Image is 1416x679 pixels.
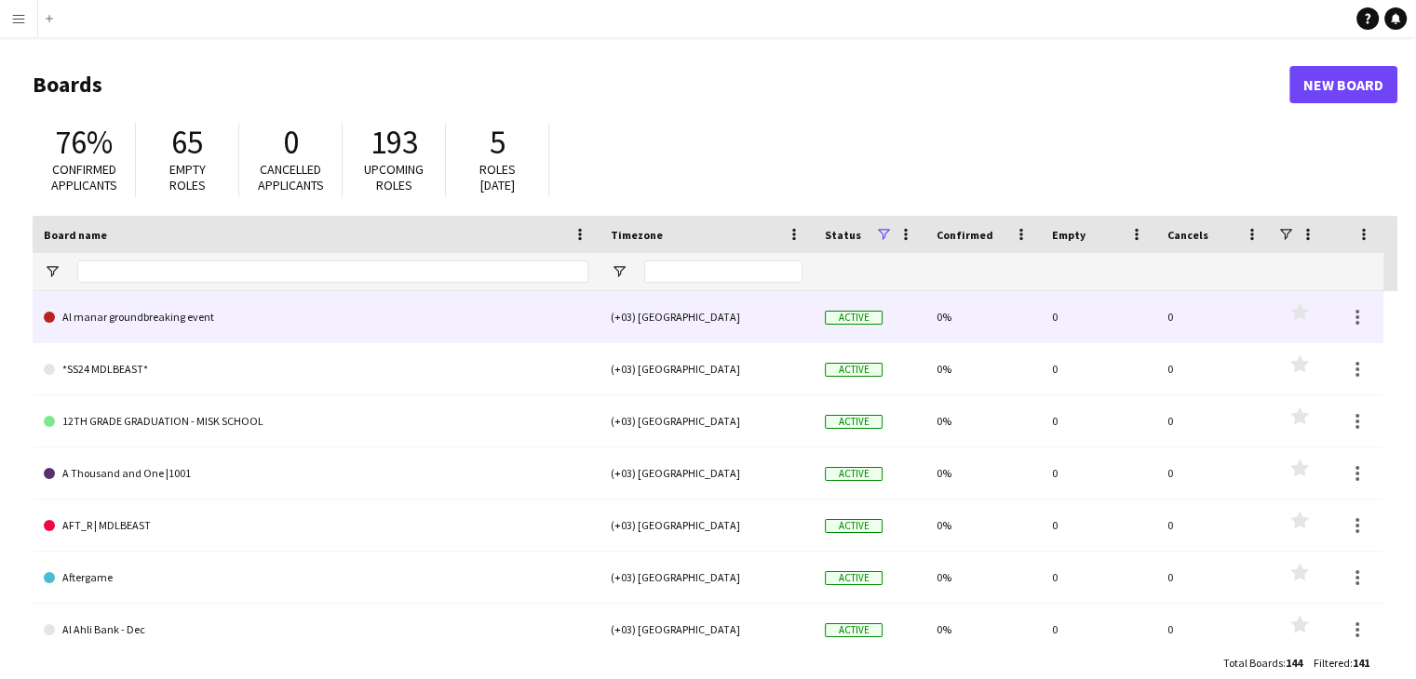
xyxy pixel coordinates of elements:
[44,499,588,552] a: AFT_R | MDLBEAST
[1289,66,1397,103] a: New Board
[1156,343,1272,394] div: 0
[1223,656,1283,670] span: Total Boards
[33,71,1289,99] h1: Boards
[600,499,814,551] div: (+03) [GEOGRAPHIC_DATA]
[1156,552,1272,603] div: 0
[825,311,883,325] span: Active
[600,395,814,446] div: (+03) [GEOGRAPHIC_DATA]
[600,291,814,342] div: (+03) [GEOGRAPHIC_DATA]
[925,291,1041,342] div: 0%
[364,161,424,193] span: Upcoming roles
[55,122,113,163] span: 76%
[600,552,814,603] div: (+03) [GEOGRAPHIC_DATA]
[925,499,1041,551] div: 0%
[825,415,883,429] span: Active
[1041,552,1156,603] div: 0
[44,291,588,343] a: Al manar groundbreaking event
[925,343,1041,394] div: 0%
[825,228,861,242] span: Status
[44,228,107,242] span: Board name
[937,228,993,242] span: Confirmed
[1156,447,1272,499] div: 0
[611,263,627,280] button: Open Filter Menu
[600,604,814,655] div: (+03) [GEOGRAPHIC_DATA]
[44,343,588,395] a: *SS24 MDLBEAST*
[825,363,883,377] span: Active
[1167,228,1208,242] span: Cancels
[1041,604,1156,655] div: 0
[1041,291,1156,342] div: 0
[600,343,814,394] div: (+03) [GEOGRAPHIC_DATA]
[925,395,1041,446] div: 0%
[925,604,1041,655] div: 0%
[1156,395,1272,446] div: 0
[1041,499,1156,551] div: 0
[1156,499,1272,551] div: 0
[1314,656,1350,670] span: Filtered
[371,122,418,163] span: 193
[77,260,588,283] input: Board name Filter Input
[283,122,299,163] span: 0
[490,122,506,163] span: 5
[44,447,588,499] a: A Thousand and One |1001
[258,161,324,193] span: Cancelled applicants
[825,519,883,533] span: Active
[44,604,588,656] a: Al Ahli Bank - Dec
[611,228,663,242] span: Timezone
[825,623,883,637] span: Active
[644,260,802,283] input: Timezone Filter Input
[925,552,1041,603] div: 0%
[479,161,516,193] span: Roles [DATE]
[1353,656,1369,670] span: 141
[44,552,588,604] a: Aftergame
[44,395,588,447] a: 12TH GRADE GRADUATION - MISK SCHOOL
[1156,291,1272,342] div: 0
[51,161,117,193] span: Confirmed applicants
[925,447,1041,499] div: 0%
[1156,604,1272,655] div: 0
[1052,228,1086,242] span: Empty
[825,467,883,481] span: Active
[1041,395,1156,446] div: 0
[600,447,814,499] div: (+03) [GEOGRAPHIC_DATA]
[1041,343,1156,394] div: 0
[44,263,61,280] button: Open Filter Menu
[1041,447,1156,499] div: 0
[169,161,206,193] span: Empty roles
[171,122,203,163] span: 65
[1286,656,1302,670] span: 144
[825,571,883,585] span: Active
